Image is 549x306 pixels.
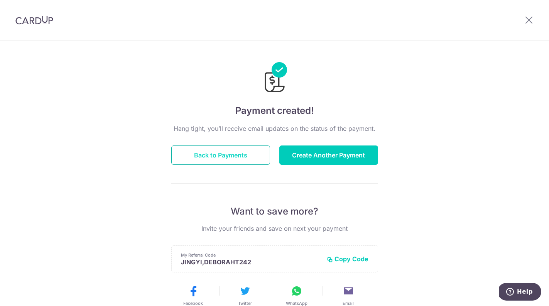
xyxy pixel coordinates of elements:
p: Invite your friends and save on next your payment [171,224,378,233]
img: Payments [262,62,287,95]
p: My Referral Code [181,252,321,258]
img: CardUp [15,15,53,25]
button: Create Another Payment [279,145,378,165]
p: Want to save more? [171,205,378,218]
p: Hang tight, you’ll receive email updates on the status of the payment. [171,124,378,133]
button: Copy Code [327,255,368,263]
button: Back to Payments [171,145,270,165]
p: JINGYI,DEBORAHT242 [181,258,321,266]
iframe: Opens a widget where you can find more information [499,283,541,302]
h4: Payment created! [171,104,378,118]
